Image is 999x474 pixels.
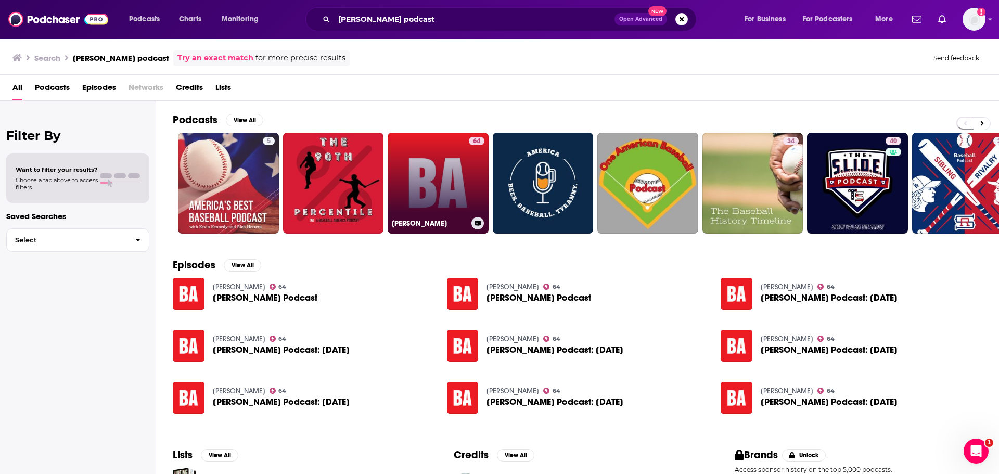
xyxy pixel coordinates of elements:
[315,7,707,31] div: Search podcasts, credits, & more...
[787,136,795,147] span: 34
[721,330,752,362] img: Baseball America Podcast: 01/18/13
[173,278,204,310] a: Baseball America Podcast
[12,79,22,100] span: All
[179,12,201,27] span: Charts
[213,345,350,354] a: Baseball America Podcast: 03/14/13
[827,337,835,341] span: 64
[173,330,204,362] img: Baseball America Podcast: 03/14/13
[173,259,215,272] h2: Episodes
[977,8,985,16] svg: Add a profile image
[214,11,272,28] button: open menu
[172,11,208,28] a: Charts
[614,13,667,25] button: Open AdvancedNew
[454,449,534,462] a: CreditsView All
[16,176,98,191] span: Choose a tab above to access filters.
[761,345,898,354] span: [PERSON_NAME] Podcast: [DATE]
[173,113,217,126] h2: Podcasts
[201,449,238,462] button: View All
[886,137,901,145] a: 40
[486,293,591,302] span: [PERSON_NAME] Podcast
[173,382,204,414] img: Baseball America Podcast: 01/06/09
[447,278,479,310] img: Baseball America Podcast
[267,136,271,147] span: 5
[543,284,560,290] a: 64
[270,388,287,394] a: 64
[761,345,898,354] a: Baseball America Podcast: 01/18/13
[226,114,263,126] button: View All
[213,293,317,302] span: [PERSON_NAME] Podcast
[8,9,108,29] img: Podchaser - Follow, Share and Rate Podcasts
[473,136,480,147] span: 64
[803,12,853,27] span: For Podcasters
[270,336,287,342] a: 64
[761,398,898,406] span: [PERSON_NAME] Podcast: [DATE]
[890,136,897,147] span: 40
[173,259,261,272] a: EpisodesView All
[761,293,898,302] a: Baseball America Podcast: 09/10/10
[278,285,286,289] span: 64
[783,137,799,145] a: 34
[129,12,160,27] span: Podcasts
[964,439,989,464] iframe: Intercom live chat
[934,10,950,28] a: Show notifications dropdown
[213,293,317,302] a: Baseball America Podcast
[735,466,982,473] p: Access sponsor history on the top 5,000 podcasts.
[761,283,813,291] a: Baseball America
[486,345,623,354] span: [PERSON_NAME] Podcast: [DATE]
[963,8,985,31] span: Logged in as gabrielle.gantz
[447,382,479,414] img: Baseball America Podcast: 05/12/14
[6,228,149,252] button: Select
[963,8,985,31] img: User Profile
[807,133,908,234] a: 40
[35,79,70,100] a: Podcasts
[745,12,786,27] span: For Business
[176,79,203,100] a: Credits
[721,382,752,414] a: Baseball America Podcast: 02/21/11
[7,237,127,244] span: Select
[388,133,489,234] a: 64[PERSON_NAME]
[178,133,279,234] a: 5
[553,337,560,341] span: 64
[486,387,539,395] a: Baseball America
[553,285,560,289] span: 64
[486,293,591,302] a: Baseball America Podcast
[702,133,803,234] a: 34
[543,336,560,342] a: 64
[173,113,263,126] a: PodcastsView All
[796,11,868,28] button: open menu
[82,79,116,100] a: Episodes
[486,398,623,406] a: Baseball America Podcast: 05/12/14
[817,284,835,290] a: 64
[761,293,898,302] span: [PERSON_NAME] Podcast: [DATE]
[278,337,286,341] span: 64
[619,17,662,22] span: Open Advanced
[213,387,265,395] a: Baseball America
[454,449,489,462] h2: Credits
[648,6,667,16] span: New
[553,389,560,393] span: 64
[177,52,253,64] a: Try an exact match
[486,398,623,406] span: [PERSON_NAME] Podcast: [DATE]
[875,12,893,27] span: More
[213,283,265,291] a: Baseball America
[122,11,173,28] button: open menu
[213,398,350,406] a: Baseball America Podcast: 01/06/09
[6,211,149,221] p: Saved Searches
[721,278,752,310] img: Baseball America Podcast: 09/10/10
[278,389,286,393] span: 64
[334,11,614,28] input: Search podcasts, credits, & more...
[73,53,169,63] h3: [PERSON_NAME] podcast
[447,330,479,362] a: Baseball America Podcast: 01/17/13
[737,11,799,28] button: open menu
[985,439,993,447] span: 1
[735,449,778,462] h2: Brands
[782,449,826,462] button: Unlock
[129,79,163,100] span: Networks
